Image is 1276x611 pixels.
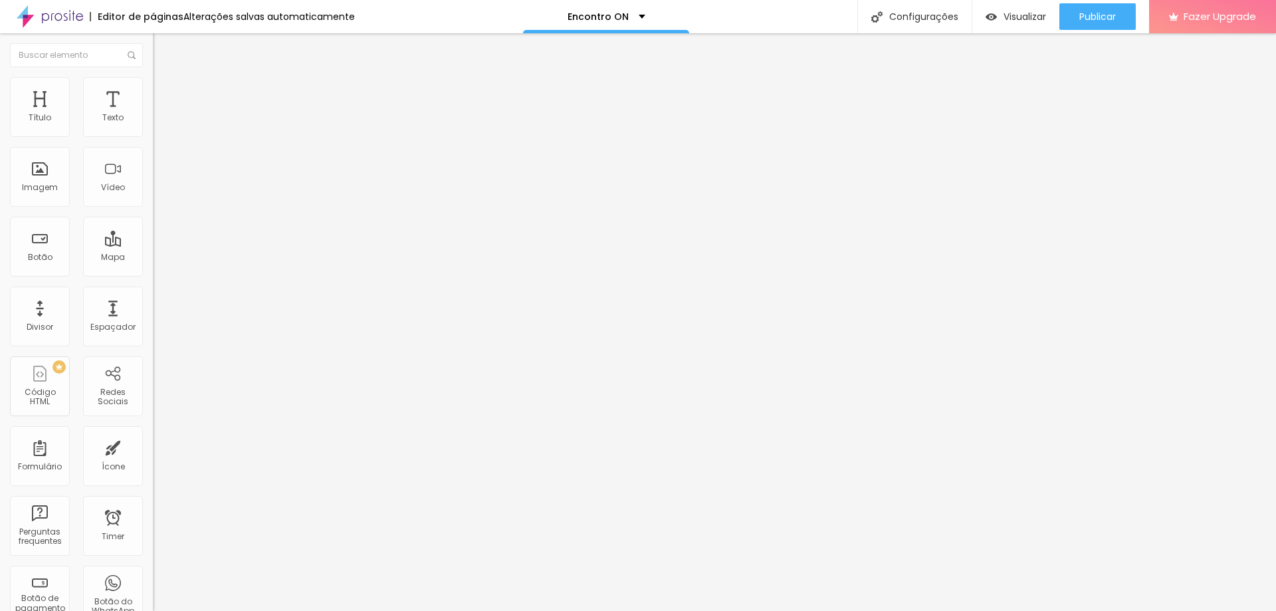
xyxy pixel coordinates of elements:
div: Imagem [22,183,58,192]
div: Mapa [101,253,125,262]
div: Alterações salvas automaticamente [183,12,355,21]
img: Icone [128,51,136,59]
iframe: Editor [153,33,1276,611]
p: Encontro ON [568,12,629,21]
div: Vídeo [101,183,125,192]
div: Título [29,113,51,122]
div: Botão [28,253,53,262]
div: Ícone [102,462,125,471]
div: Timer [102,532,124,541]
span: Fazer Upgrade [1184,11,1256,22]
img: Icone [871,11,883,23]
div: Texto [102,113,124,122]
div: Formulário [18,462,62,471]
div: Divisor [27,322,53,332]
div: Perguntas frequentes [13,527,66,547]
div: Código HTML [13,388,66,407]
img: view-1.svg [986,11,997,23]
div: Editor de páginas [90,12,183,21]
button: Publicar [1059,3,1136,30]
div: Espaçador [90,322,136,332]
span: Publicar [1079,11,1116,22]
button: Visualizar [972,3,1059,30]
div: Redes Sociais [86,388,139,407]
input: Buscar elemento [10,43,143,67]
span: Visualizar [1004,11,1046,22]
